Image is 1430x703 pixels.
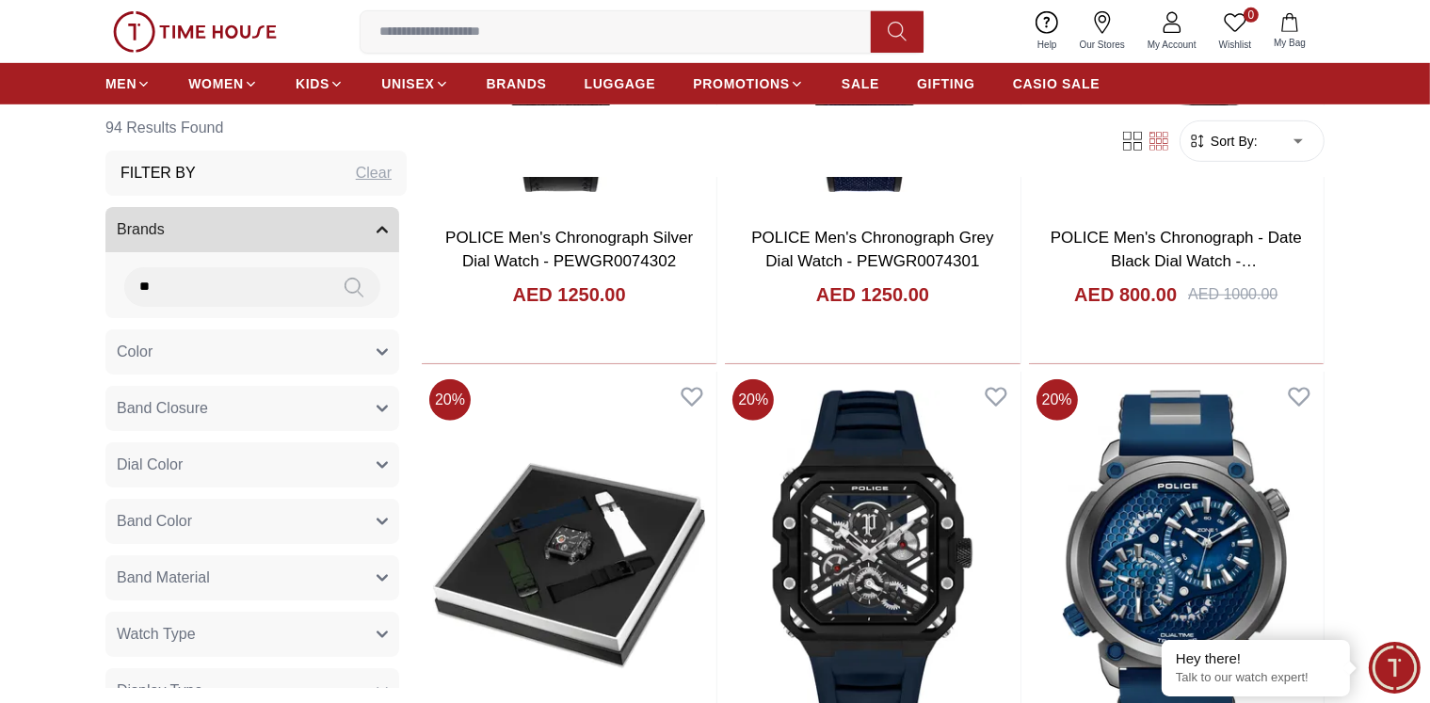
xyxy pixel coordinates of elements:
[1244,8,1259,23] span: 0
[117,623,196,646] span: Watch Type
[113,11,277,53] img: ...
[105,612,399,657] button: Watch Type
[1068,8,1136,56] a: Our Stores
[732,379,774,421] span: 20 %
[1212,38,1259,52] span: Wishlist
[121,162,196,184] h3: Filter By
[1036,379,1078,421] span: 20 %
[693,74,790,93] span: PROMOTIONS
[1072,38,1133,52] span: Our Stores
[693,67,804,101] a: PROMOTIONS
[429,379,471,421] span: 20 %
[381,67,448,101] a: UNISEX
[1026,8,1068,56] a: Help
[1013,67,1101,101] a: CASIO SALE
[188,67,258,101] a: WOMEN
[445,229,693,271] a: POLICE Men's Chronograph Silver Dial Watch - PEWGR0074302
[842,67,879,101] a: SALE
[1266,36,1313,50] span: My Bag
[105,105,407,151] h6: 94 Results Found
[117,510,192,533] span: Band Color
[105,329,399,375] button: Color
[356,162,392,184] div: Clear
[117,397,208,420] span: Band Closure
[188,74,244,93] span: WOMEN
[1188,283,1277,306] div: AED 1000.00
[105,207,399,252] button: Brands
[117,679,202,702] span: Display Type
[105,74,137,93] span: MEN
[1013,74,1101,93] span: CASIO SALE
[842,74,879,93] span: SALE
[1030,38,1065,52] span: Help
[105,555,399,600] button: Band Material
[105,499,399,544] button: Band Color
[381,74,434,93] span: UNISEX
[105,442,399,487] button: Dial Color
[105,67,151,101] a: MEN
[1188,132,1258,151] button: Sort By:
[117,341,153,363] span: Color
[105,386,399,431] button: Band Closure
[117,218,165,241] span: Brands
[1207,132,1258,151] span: Sort By:
[1208,8,1262,56] a: 0Wishlist
[1176,649,1336,668] div: Hey there!
[117,454,183,476] span: Dial Color
[1176,670,1336,686] p: Talk to our watch expert!
[117,567,210,589] span: Band Material
[296,74,329,93] span: KIDS
[1051,229,1302,295] a: POLICE Men's Chronograph - Date Black Dial Watch - PEWGO0052402-SET
[1262,9,1317,54] button: My Bag
[917,67,975,101] a: GIFTING
[585,67,656,101] a: LUGGAGE
[816,281,929,308] h4: AED 1250.00
[487,74,547,93] span: BRANDS
[585,74,656,93] span: LUGGAGE
[513,281,626,308] h4: AED 1250.00
[487,67,547,101] a: BRANDS
[1140,38,1204,52] span: My Account
[1074,281,1177,308] h4: AED 800.00
[917,74,975,93] span: GIFTING
[751,229,993,271] a: POLICE Men's Chronograph Grey Dial Watch - PEWGR0074301
[296,67,344,101] a: KIDS
[1369,642,1421,694] div: Chat Widget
